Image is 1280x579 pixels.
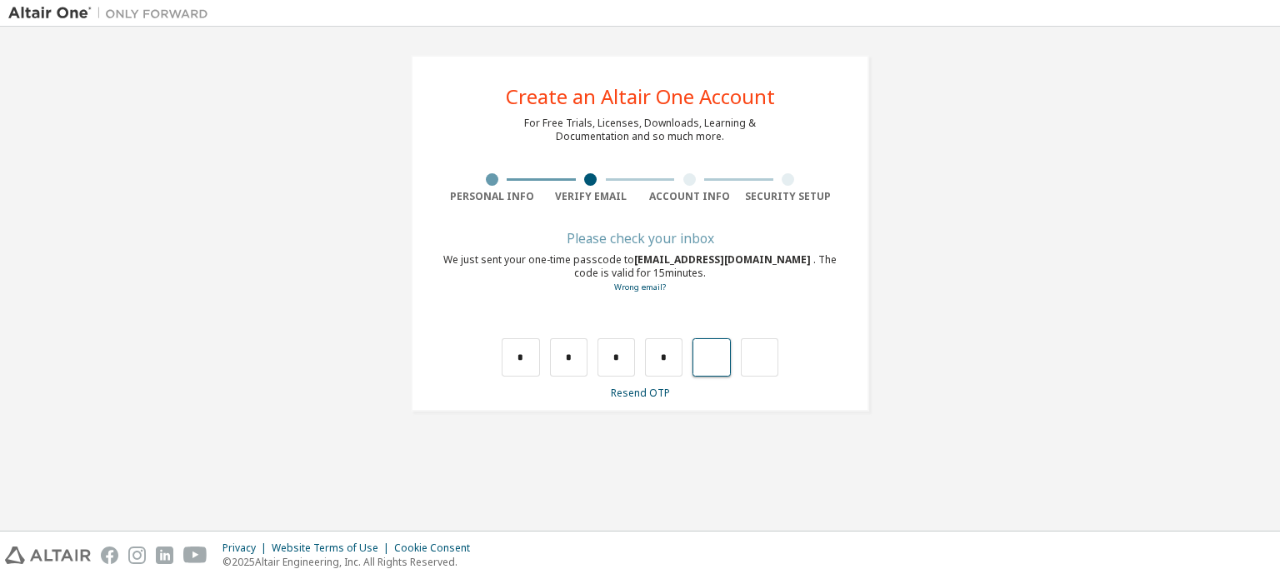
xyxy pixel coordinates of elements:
a: Go back to the registration form [614,282,666,292]
img: youtube.svg [183,547,207,564]
img: altair_logo.svg [5,547,91,564]
img: Altair One [8,5,217,22]
img: instagram.svg [128,547,146,564]
div: Website Terms of Use [272,542,394,555]
div: Personal Info [442,190,542,203]
div: Account Info [640,190,739,203]
p: © 2025 Altair Engineering, Inc. All Rights Reserved. [222,555,480,569]
span: [EMAIL_ADDRESS][DOMAIN_NAME] [634,252,813,267]
div: For Free Trials, Licenses, Downloads, Learning & Documentation and so much more. [524,117,756,143]
div: Create an Altair One Account [506,87,775,107]
div: Verify Email [542,190,641,203]
div: Privacy [222,542,272,555]
div: Cookie Consent [394,542,480,555]
div: We just sent your one-time passcode to . The code is valid for 15 minutes. [442,253,837,294]
div: Security Setup [739,190,838,203]
img: facebook.svg [101,547,118,564]
img: linkedin.svg [156,547,173,564]
div: Please check your inbox [442,233,837,243]
a: Resend OTP [611,386,670,400]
